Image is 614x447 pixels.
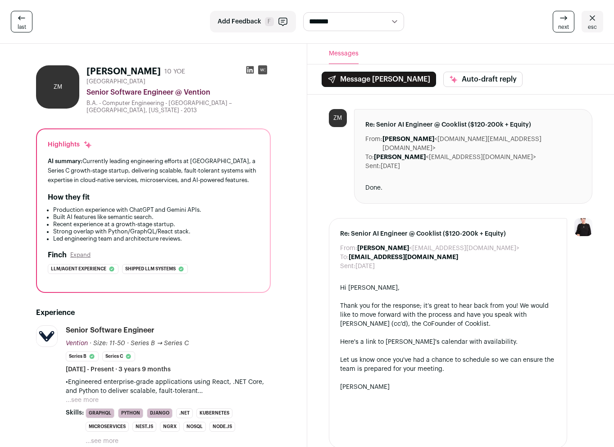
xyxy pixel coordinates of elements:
p: •Engineered enterprise-grade applications using React, .NET Core, and Python to deliver scalable,... [66,378,271,396]
span: [GEOGRAPHIC_DATA] [86,78,146,85]
dd: [DATE] [381,162,400,171]
button: Expand [70,251,91,259]
span: Llm/agent experience [51,265,106,274]
dt: From: [365,135,382,153]
li: Microservices [86,422,129,432]
div: Thank you for the response; it’s great to hear back from you! We would like to move forward with ... [340,301,556,328]
dd: <[EMAIL_ADDRESS][DOMAIN_NAME]> [357,244,519,253]
div: ZM [329,109,347,127]
span: AI summary: [48,158,82,164]
a: esc [582,11,603,32]
dt: From: [340,244,357,253]
span: [DATE] - Present · 3 years 9 months [66,365,171,374]
li: Django [147,408,173,418]
li: Series B [66,351,99,361]
b: [EMAIL_ADDRESS][DOMAIN_NAME] [349,254,458,260]
b: [PERSON_NAME] [382,136,434,142]
li: Led engineering team and architecture reviews. [53,235,259,242]
button: Add Feedback F [210,11,296,32]
span: last [18,23,26,31]
li: GraphQL [86,408,114,418]
span: F [265,17,274,26]
span: · [127,339,129,348]
dd: [DATE] [355,262,375,271]
li: Series C [102,351,135,361]
img: dafc7cee1f051c6242959d2a1fd9038bf4828ffb087992c21ec880ccc1338a36.jpg [36,328,57,345]
span: Shipped llm systems [125,265,176,274]
a: Here's a link to [PERSON_NAME]'s calendar with availability. [340,339,518,345]
span: esc [588,23,597,31]
li: Python [118,408,143,418]
div: Done. [365,183,582,192]
a: last [11,11,32,32]
li: NgRx [160,422,180,432]
button: Message [PERSON_NAME] [322,72,436,87]
h2: Finch [48,250,67,260]
li: Production experience with ChatGPT and Gemini APIs. [53,206,259,214]
div: Currently leading engineering efforts at [GEOGRAPHIC_DATA], a Series C growth-stage startup, deli... [48,156,259,185]
div: B.A. - Computer Engineering - [GEOGRAPHIC_DATA] – [GEOGRAPHIC_DATA], [US_STATE] - 2013 [86,100,271,114]
span: Add Feedback [218,17,261,26]
dt: To: [365,153,374,162]
li: Node.js [209,422,235,432]
div: ZM [36,65,79,109]
span: Series B → Series C [131,340,189,347]
div: Senior Software Engineer @ Vention [86,87,271,98]
b: [PERSON_NAME] [357,245,409,251]
button: Auto-draft reply [443,72,523,87]
a: next [553,11,574,32]
dd: <[DOMAIN_NAME][EMAIL_ADDRESS][DOMAIN_NAME]> [382,135,582,153]
li: Nest.js [132,422,156,432]
li: Kubernetes [196,408,232,418]
button: ...see more [66,396,99,405]
dt: Sent: [365,162,381,171]
span: Re: Senior AI Engineer @ Cooklist ($120-200k + Equity) [365,120,582,129]
h1: [PERSON_NAME] [86,65,161,78]
span: Vention [66,340,88,347]
li: .NET [176,408,193,418]
div: Hi [PERSON_NAME], [340,283,556,292]
h2: How they fit [48,192,90,203]
li: Strong overlap with Python/GraphQL/React stack. [53,228,259,235]
dd: <[EMAIL_ADDRESS][DOMAIN_NAME]> [374,153,536,162]
b: [PERSON_NAME] [374,154,426,160]
li: Built AI features like semantic search. [53,214,259,221]
span: next [558,23,569,31]
h2: Experience [36,307,271,318]
span: Skills: [66,408,84,417]
div: 10 YOE [164,67,185,76]
span: Re: Senior AI Engineer @ Cooklist ($120-200k + Equity) [340,229,556,238]
dt: Sent: [340,262,355,271]
div: Senior Software Engineer [66,325,155,335]
li: NoSQL [183,422,206,432]
li: Recent experience at a growth-stage startup. [53,221,259,228]
div: [PERSON_NAME] [340,383,556,392]
span: · Size: 11-50 [90,340,125,347]
div: Highlights [48,140,92,149]
button: Messages [329,44,359,64]
img: 9240684-medium_jpg [574,218,592,236]
div: Let us know once you've had a chance to schedule so we can ensure the team is prepared for your m... [340,356,556,374]
button: ...see more [86,437,118,446]
dt: To: [340,253,349,262]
